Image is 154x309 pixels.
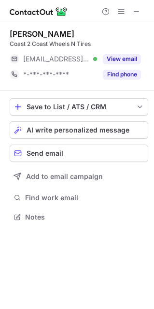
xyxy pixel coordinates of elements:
span: AI write personalized message [27,126,129,134]
div: [PERSON_NAME] [10,29,74,39]
div: Save to List / ATS / CRM [27,103,131,111]
span: Send email [27,149,63,157]
button: Send email [10,145,148,162]
button: AI write personalized message [10,121,148,139]
button: Find work email [10,191,148,205]
span: Add to email campaign [26,173,103,180]
span: Find work email [25,193,144,202]
button: save-profile-one-click [10,98,148,116]
button: Reveal Button [103,54,141,64]
button: Reveal Button [103,70,141,79]
button: Notes [10,210,148,224]
img: ContactOut v5.3.10 [10,6,68,17]
span: Notes [25,213,144,221]
span: [EMAIL_ADDRESS][PERSON_NAME][DOMAIN_NAME] [23,55,90,63]
div: Coast 2 Coast Wheels N Tires [10,40,148,48]
button: Add to email campaign [10,168,148,185]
